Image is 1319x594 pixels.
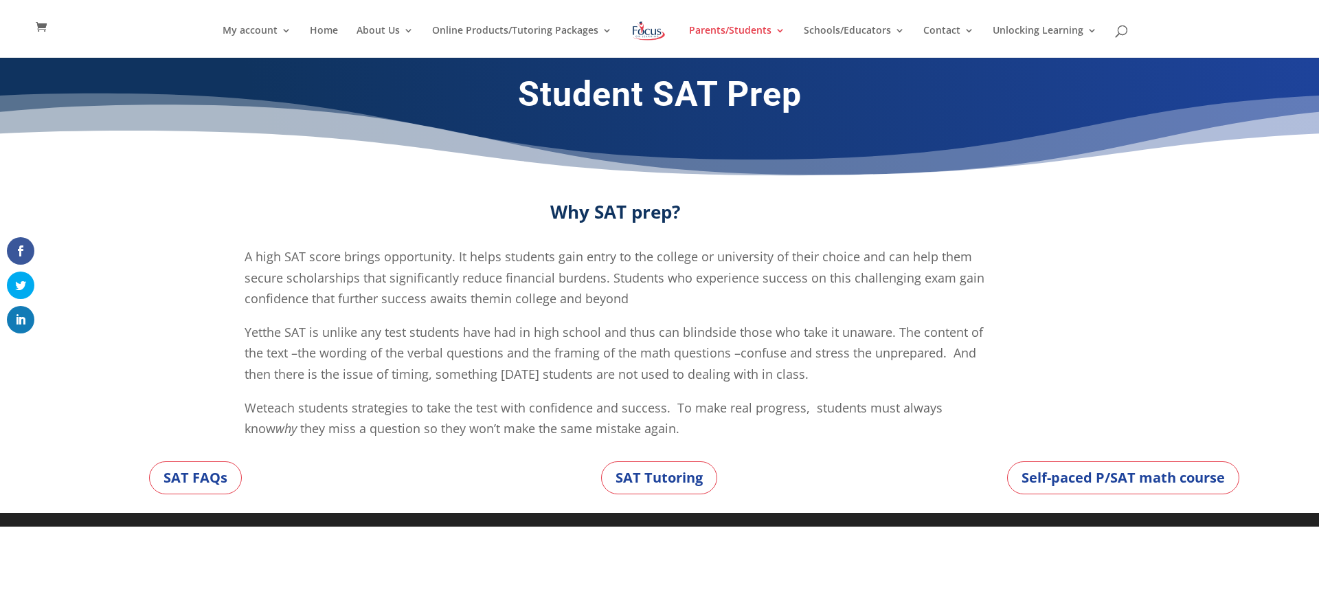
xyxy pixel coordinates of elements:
[631,19,666,43] img: Focus on Learning
[300,420,679,437] span: they miss a question so they won’t make the same mistake again.
[501,290,629,307] span: in college and beyond
[357,25,414,58] a: About Us
[245,324,983,382] span: the SAT is unlike any test students have had in high school and thus can blindside those who take...
[289,74,1030,122] h1: Student SAT Prep
[601,461,717,494] a: SAT Tutoring
[923,25,974,58] a: Contact
[804,25,905,58] a: Schools/Educators
[245,324,262,340] span: Yet
[275,420,297,437] em: why
[993,25,1097,58] a: Unlocking Learning
[245,397,987,439] p: We
[432,25,612,58] a: Online Products/Tutoring Packages
[149,461,242,494] a: SAT FAQs
[689,25,785,58] a: Parents/Students
[245,248,984,307] span: A high SAT score brings opportunity. It helps students gain entry to the college or university of...
[550,199,680,224] strong: Why SAT prep?
[223,25,291,58] a: My account
[1007,461,1239,494] a: Self-paced P/SAT math course
[245,399,943,437] span: teach students strategies to take the test with confidence and success. To make real progress, st...
[310,25,338,58] a: Home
